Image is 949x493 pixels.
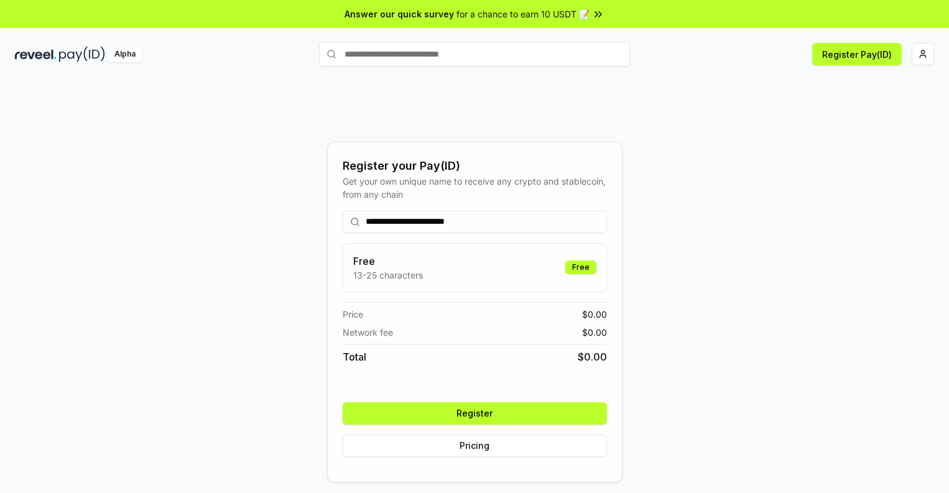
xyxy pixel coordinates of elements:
[565,260,596,274] div: Free
[59,47,105,62] img: pay_id
[812,43,902,65] button: Register Pay(ID)
[343,326,393,339] span: Network fee
[343,308,363,321] span: Price
[582,326,607,339] span: $ 0.00
[343,402,607,425] button: Register
[108,47,142,62] div: Alpha
[456,7,590,21] span: for a chance to earn 10 USDT 📝
[343,435,607,457] button: Pricing
[353,254,423,269] h3: Free
[343,349,366,364] span: Total
[578,349,607,364] span: $ 0.00
[343,157,607,175] div: Register your Pay(ID)
[345,7,454,21] span: Answer our quick survey
[582,308,607,321] span: $ 0.00
[15,47,57,62] img: reveel_dark
[343,175,607,201] div: Get your own unique name to receive any crypto and stablecoin, from any chain
[353,269,423,282] p: 13-25 characters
